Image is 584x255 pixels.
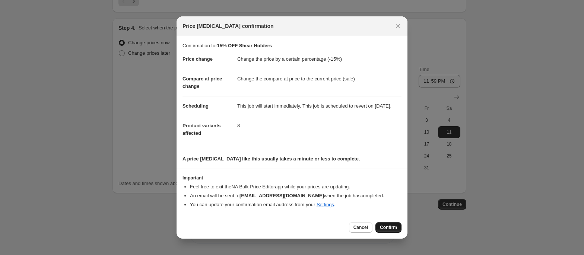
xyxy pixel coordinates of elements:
[182,76,222,89] span: Compare at price change
[182,175,401,181] h3: Important
[353,224,368,230] span: Cancel
[217,43,272,48] b: 15% OFF Shear Holders
[237,50,401,69] dd: Change the price by a certain percentage (-15%)
[375,222,401,233] button: Confirm
[190,201,401,208] li: You can update your confirmation email address from your .
[393,21,403,31] button: Close
[182,123,221,136] span: Product variants affected
[380,224,397,230] span: Confirm
[237,96,401,116] dd: This job will start immediately. This job is scheduled to revert on [DATE].
[237,116,401,136] dd: 8
[190,183,401,191] li: Feel free to exit the NA Bulk Price Editor app while your prices are updating.
[182,156,360,162] b: A price [MEDICAL_DATA] like this usually takes a minute or less to complete.
[182,103,209,109] span: Scheduling
[182,42,401,50] p: Confirmation for
[239,193,324,198] b: [EMAIL_ADDRESS][DOMAIN_NAME]
[237,69,401,89] dd: Change the compare at price to the current price (sale)
[182,22,274,30] span: Price [MEDICAL_DATA] confirmation
[349,222,372,233] button: Cancel
[317,202,334,207] a: Settings
[190,192,401,200] li: An email will be sent to when the job has completed .
[182,56,213,62] span: Price change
